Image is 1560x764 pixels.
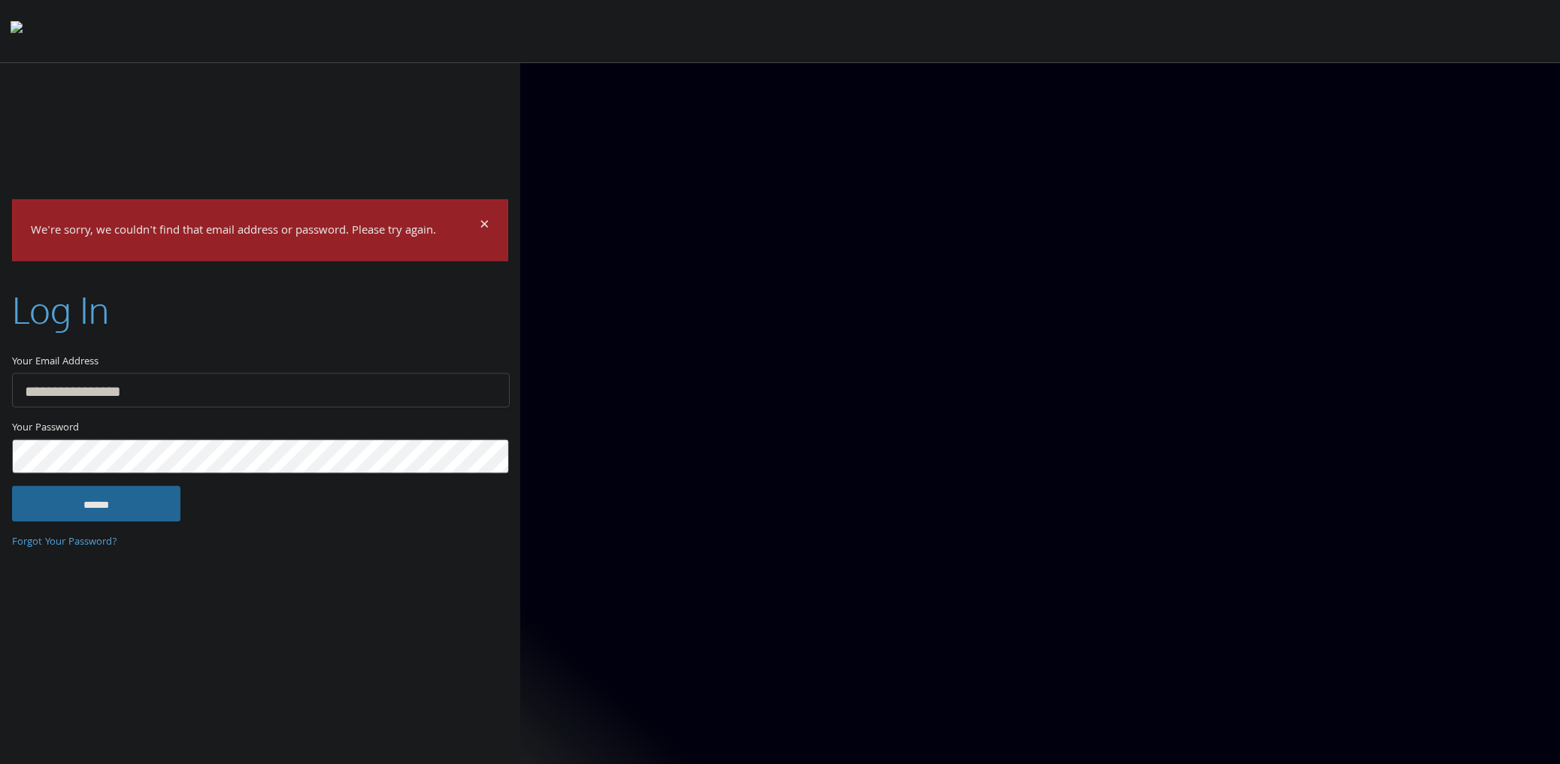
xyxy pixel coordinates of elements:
span: × [480,212,489,241]
h2: Log In [12,285,109,336]
button: Dismiss alert [480,218,489,236]
p: We're sorry, we couldn't find that email address or password. Please try again. [31,221,477,243]
a: Forgot Your Password? [12,534,117,551]
img: todyl-logo-dark.svg [11,16,23,46]
label: Your Password [12,420,508,439]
